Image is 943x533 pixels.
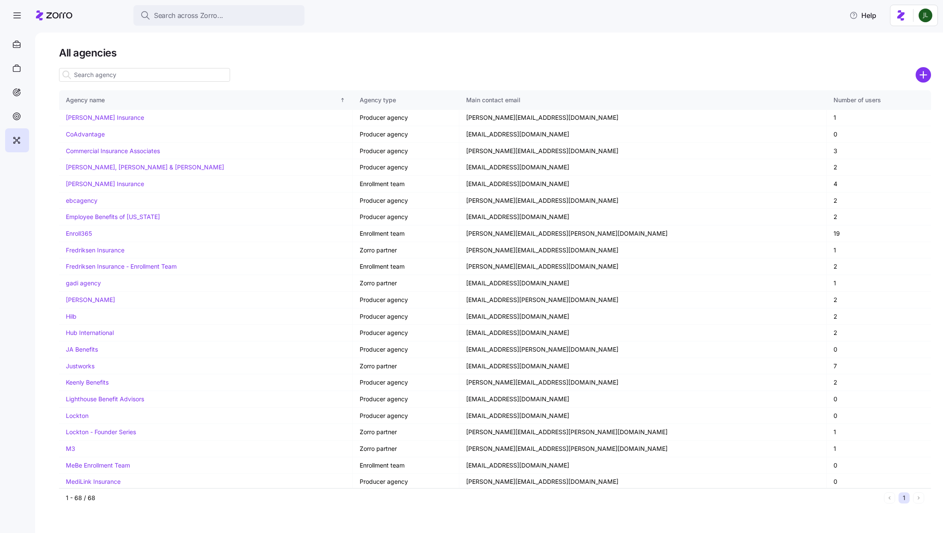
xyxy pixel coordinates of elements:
[459,126,827,143] td: [EMAIL_ADDRESS][DOMAIN_NAME]
[353,192,459,209] td: Producer agency
[66,130,105,138] a: CoAdvantage
[827,159,931,176] td: 2
[913,492,924,503] button: Next page
[353,110,459,126] td: Producer agency
[459,408,827,424] td: [EMAIL_ADDRESS][DOMAIN_NAME]
[849,10,876,21] span: Help
[66,329,114,336] a: Hub International
[827,424,931,441] td: 1
[353,126,459,143] td: Producer agency
[66,313,77,320] a: Hilb
[899,492,910,503] button: 1
[459,176,827,192] td: [EMAIL_ADDRESS][DOMAIN_NAME]
[827,292,931,308] td: 2
[66,346,98,353] a: JA Benefits
[353,424,459,441] td: Zorro partner
[459,325,827,341] td: [EMAIL_ADDRESS][DOMAIN_NAME]
[459,209,827,225] td: [EMAIL_ADDRESS][DOMAIN_NAME]
[353,275,459,292] td: Zorro partner
[66,279,101,287] a: gadi agency
[353,225,459,242] td: Enrollment team
[66,213,160,220] a: Employee Benefits of [US_STATE]
[66,428,136,435] a: Lockton - Founder Series
[827,457,931,474] td: 0
[459,391,827,408] td: [EMAIL_ADDRESS][DOMAIN_NAME]
[827,143,931,160] td: 3
[466,95,819,105] div: Main contact email
[459,159,827,176] td: [EMAIL_ADDRESS][DOMAIN_NAME]
[66,197,98,204] a: ebcagency
[827,275,931,292] td: 1
[59,90,353,110] th: Agency nameSorted ascending
[459,441,827,457] td: [PERSON_NAME][EMAIL_ADDRESS][PERSON_NAME][DOMAIN_NAME]
[59,46,931,59] h1: All agencies
[353,374,459,391] td: Producer agency
[827,341,931,358] td: 0
[827,374,931,391] td: 2
[353,341,459,358] td: Producer agency
[66,263,177,270] a: Fredriksen Insurance - Enrollment Team
[340,97,346,103] div: Sorted ascending
[360,95,452,105] div: Agency type
[66,462,130,469] a: MeBe Enrollment Team
[66,412,89,419] a: Lockton
[459,424,827,441] td: [PERSON_NAME][EMAIL_ADDRESS][PERSON_NAME][DOMAIN_NAME]
[59,68,230,82] input: Search agency
[459,275,827,292] td: [EMAIL_ADDRESS][DOMAIN_NAME]
[66,379,109,386] a: Keenly Benefits
[916,67,931,83] svg: add icon
[459,341,827,358] td: [EMAIL_ADDRESS][PERSON_NAME][DOMAIN_NAME]
[353,408,459,424] td: Producer agency
[66,95,338,105] div: Agency name
[66,395,144,403] a: Lighthouse Benefit Advisors
[66,296,115,303] a: [PERSON_NAME]
[459,225,827,242] td: [PERSON_NAME][EMAIL_ADDRESS][PERSON_NAME][DOMAIN_NAME]
[353,209,459,225] td: Producer agency
[827,408,931,424] td: 0
[66,114,144,121] a: [PERSON_NAME] Insurance
[353,258,459,275] td: Enrollment team
[459,292,827,308] td: [EMAIL_ADDRESS][PERSON_NAME][DOMAIN_NAME]
[827,258,931,275] td: 2
[133,5,304,26] button: Search across Zorro...
[827,225,931,242] td: 19
[459,308,827,325] td: [EMAIL_ADDRESS][DOMAIN_NAME]
[353,292,459,308] td: Producer agency
[827,308,931,325] td: 2
[827,325,931,341] td: 2
[353,159,459,176] td: Producer agency
[827,110,931,126] td: 1
[459,358,827,375] td: [EMAIL_ADDRESS][DOMAIN_NAME]
[66,180,144,187] a: [PERSON_NAME] Insurance
[884,492,895,503] button: Previous page
[66,246,124,254] a: Fredriksen Insurance
[834,95,924,105] div: Number of users
[459,110,827,126] td: [PERSON_NAME][EMAIL_ADDRESS][DOMAIN_NAME]
[66,478,121,485] a: MediLink Insurance
[353,358,459,375] td: Zorro partner
[827,126,931,143] td: 0
[353,242,459,259] td: Zorro partner
[353,457,459,474] td: Enrollment team
[353,176,459,192] td: Enrollment team
[66,147,160,154] a: Commercial Insurance Associates
[919,9,932,22] img: d9b9d5af0451fe2f8c405234d2cf2198
[827,192,931,209] td: 2
[459,143,827,160] td: [PERSON_NAME][EMAIL_ADDRESS][DOMAIN_NAME]
[353,308,459,325] td: Producer agency
[459,192,827,209] td: [PERSON_NAME][EMAIL_ADDRESS][DOMAIN_NAME]
[66,445,75,452] a: M3
[827,474,931,490] td: 0
[66,362,95,370] a: Justworks
[66,494,881,502] div: 1 - 68 / 68
[459,258,827,275] td: [PERSON_NAME][EMAIL_ADDRESS][DOMAIN_NAME]
[459,374,827,391] td: [PERSON_NAME][EMAIL_ADDRESS][DOMAIN_NAME]
[353,474,459,490] td: Producer agency
[827,391,931,408] td: 0
[842,7,883,24] button: Help
[459,474,827,490] td: [PERSON_NAME][EMAIL_ADDRESS][DOMAIN_NAME]
[66,163,224,171] a: [PERSON_NAME], [PERSON_NAME] & [PERSON_NAME]
[827,242,931,259] td: 1
[353,143,459,160] td: Producer agency
[827,209,931,225] td: 2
